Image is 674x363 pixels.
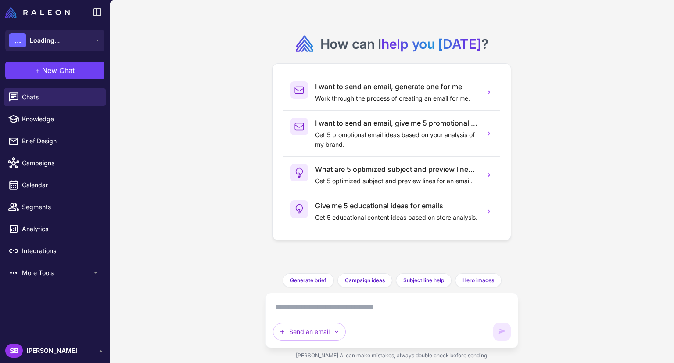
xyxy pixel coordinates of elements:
[4,88,106,106] a: Chats
[4,198,106,216] a: Segments
[315,213,477,222] p: Get 5 educational content ideas based on store analysis.
[4,132,106,150] a: Brief Design
[462,276,494,284] span: Hero images
[4,220,106,238] a: Analytics
[315,164,477,174] h3: What are 5 optimized subject and preview lines for an email?
[315,130,477,149] p: Get 5 promotional email ideas based on your analysis of my brand.
[22,180,99,190] span: Calendar
[22,246,99,256] span: Integrations
[22,224,99,234] span: Analytics
[315,94,477,103] p: Work through the process of creating an email for me.
[4,110,106,128] a: Knowledge
[22,158,99,168] span: Campaigns
[5,62,104,79] button: +New Chat
[283,273,334,287] button: Generate brief
[315,81,477,92] h3: I want to send an email, generate one for me
[4,242,106,260] a: Integrations
[4,176,106,194] a: Calendar
[22,268,92,278] span: More Tools
[290,276,326,284] span: Generate brief
[403,276,444,284] span: Subject line help
[315,176,477,186] p: Get 5 optimized subject and preview lines for an email.
[4,154,106,172] a: Campaigns
[42,65,75,76] span: New Chat
[9,33,26,47] div: ...
[5,7,70,18] img: Raleon Logo
[381,36,481,52] span: help you [DATE]
[315,200,477,211] h3: Give me 5 educational ideas for emails
[22,92,99,102] span: Chats
[337,273,392,287] button: Campaign ideas
[22,114,99,124] span: Knowledge
[30,36,60,45] span: Loading...
[36,65,40,76] span: +
[265,348,518,363] div: [PERSON_NAME] AI can make mistakes, always double check before sending.
[22,202,99,212] span: Segments
[315,118,477,128] h3: I want to send an email, give me 5 promotional email ideas.
[455,273,502,287] button: Hero images
[320,35,488,53] h2: How can I ?
[5,30,104,51] button: ...Loading...
[26,346,77,356] span: [PERSON_NAME]
[22,136,99,146] span: Brief Design
[396,273,452,287] button: Subject line help
[5,344,23,358] div: SB
[345,276,385,284] span: Campaign ideas
[273,323,346,341] button: Send an email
